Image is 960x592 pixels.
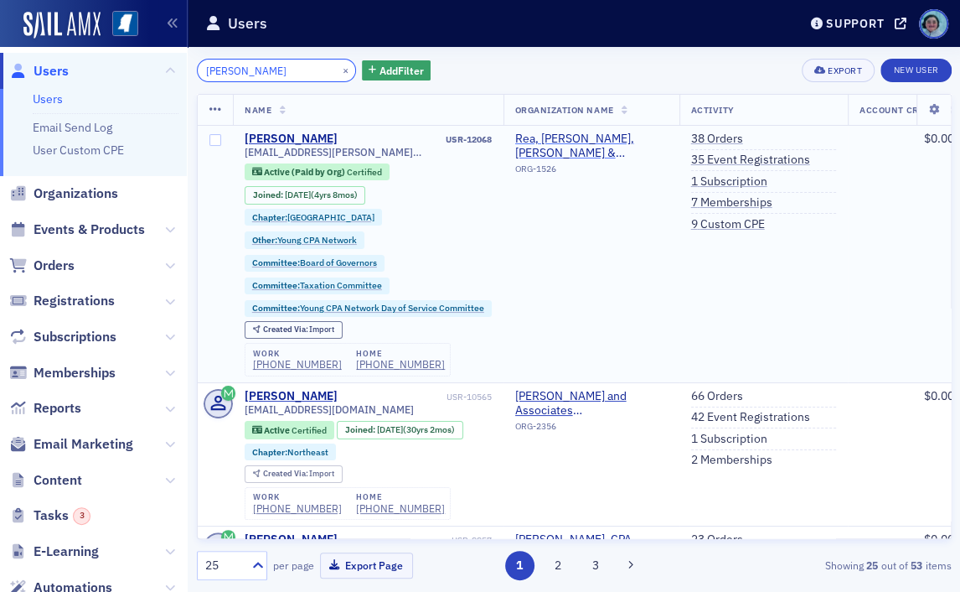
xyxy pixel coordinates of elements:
[101,11,138,39] a: View Homepage
[252,211,287,223] span: Chapter :
[9,364,116,382] a: Memberships
[34,257,75,275] span: Orders
[73,507,90,525] div: 3
[356,502,445,515] a: [PHONE_NUMBER]
[112,11,138,37] img: SailAMX
[9,62,69,80] a: Users
[263,324,310,335] span: Created Via :
[362,60,431,81] button: AddFilter
[34,543,99,561] span: E-Learning
[9,257,75,275] a: Orders
[252,447,328,458] a: Chapter:Northeast
[505,551,534,580] button: 1
[691,153,810,168] a: 35 Event Registrations
[292,424,327,436] span: Certified
[356,358,445,371] a: [PHONE_NUMBER]
[9,221,145,239] a: Events & Products
[924,532,954,547] span: $0.00
[33,91,63,106] a: Users
[337,421,462,439] div: Joined: 1995-07-06 00:00:00
[197,59,357,82] input: Search…
[345,424,377,435] span: Joined :
[691,104,735,116] span: Activity
[245,389,338,404] a: [PERSON_NAME]
[864,558,881,573] strong: 25
[245,186,365,205] div: Joined: 2021-01-05 00:00:00
[285,190,358,200] div: (4yrs 8mos)
[515,104,614,116] span: Organization Name
[245,255,385,272] div: Committee:
[515,389,668,418] a: [PERSON_NAME] and Associates ([PERSON_NAME], [GEOGRAPHIC_DATA])
[691,174,767,190] a: 1 Subscription
[859,104,939,116] span: Account Credit
[802,59,875,82] button: Export
[9,292,115,310] a: Registrations
[341,535,492,546] div: USR-9957
[34,184,118,203] span: Organizations
[880,59,951,82] a: New User
[33,143,124,158] a: User Custom CPE
[252,257,377,268] a: Committee:Board of Governors
[252,302,300,314] span: Committee :
[245,146,492,158] span: [EMAIL_ADDRESS][PERSON_NAME][DOMAIN_NAME]
[338,62,354,77] button: ×
[245,444,336,460] div: Chapter:
[34,399,81,418] span: Reports
[515,132,668,161] a: Rea, [PERSON_NAME], [PERSON_NAME] & [PERSON_NAME] (Meridian)
[9,399,81,418] a: Reports
[34,292,115,310] span: Registrations
[252,166,382,177] a: Active (Paid by Org) Certified
[515,132,668,161] span: Rea, Shaw, Giffin & Stuart LLP (Meridian)
[320,553,413,579] button: Export Page
[9,471,82,490] a: Content
[691,453,772,468] a: 2 Memberships
[245,132,338,147] a: [PERSON_NAME]
[252,303,484,314] a: Committee:Young CPA Network Day of Service Committee
[245,278,390,294] div: Committee:
[253,190,285,200] span: Joined :
[252,424,327,435] a: Active Certified
[34,328,116,346] span: Subscriptions
[245,321,343,339] div: Created Via: Import
[245,231,364,248] div: Other:
[23,12,101,39] a: SailAMX
[691,432,767,447] a: 1 Subscription
[828,66,862,75] div: Export
[263,468,310,479] span: Created Via :
[253,349,342,359] div: work
[264,166,347,178] span: Active (Paid by Org)
[252,446,287,458] span: Chapter :
[245,532,338,548] a: [PERSON_NAME]
[826,16,884,31] div: Support
[253,492,342,502] div: work
[9,506,90,525] a: Tasks3
[252,257,300,268] span: Committee :
[252,212,374,223] a: Chapter:[GEOGRAPHIC_DATA]
[34,364,116,382] span: Memberships
[924,131,954,146] span: $0.00
[347,166,382,178] span: Certified
[34,62,69,80] span: Users
[34,471,82,490] span: Content
[379,63,424,78] span: Add Filter
[252,280,382,291] a: Committee:Taxation Committee
[711,558,951,573] div: Showing out of items
[245,104,271,116] span: Name
[252,234,277,246] span: Other :
[924,388,954,403] span: $0.00
[9,184,118,203] a: Organizations
[253,502,342,515] a: [PHONE_NUMBER]
[264,424,292,436] span: Active
[691,217,765,232] a: 9 Custom CPE
[515,421,668,438] div: ORG-2356
[543,551,572,580] button: 2
[356,349,445,359] div: home
[34,506,90,525] span: Tasks
[691,532,743,548] a: 23 Orders
[377,423,403,435] span: [DATE]
[245,421,334,439] div: Active: Active: Certified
